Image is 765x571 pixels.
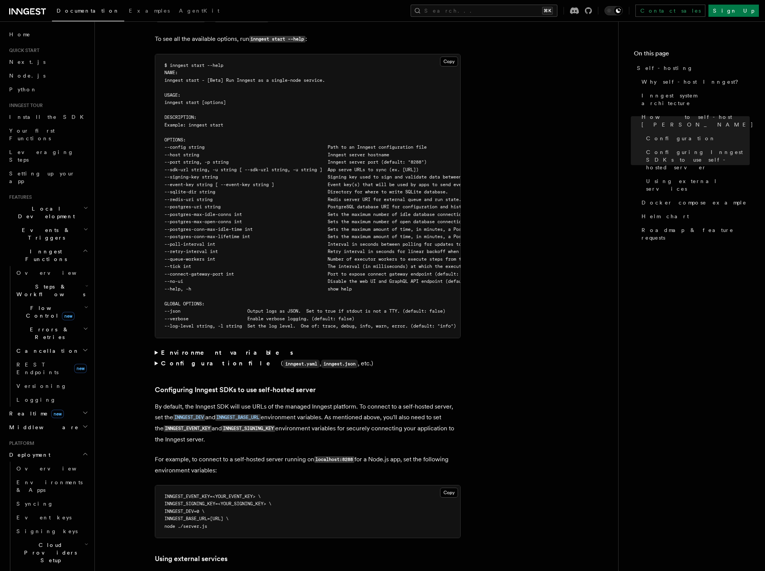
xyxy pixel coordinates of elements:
a: Inngest system architecture [638,89,750,110]
code: inngest start --help [249,36,305,42]
span: Cancellation [13,347,80,355]
span: new [62,312,75,320]
span: node ./server.js [164,524,207,529]
span: Documentation [57,8,120,14]
span: --host string Inngest server hostname [164,152,389,157]
a: Using external services [643,174,750,196]
span: --postgres-max-open-conns int Sets the maximum number of open database connections allowed in the... [164,219,622,224]
span: Features [6,194,32,200]
span: Examples [129,8,170,14]
span: INNGEST_EVENT_KEY=<YOUR_EVENT_KEY> \ [164,494,261,499]
span: Setting up your app [9,170,75,184]
span: Logging [16,397,56,403]
span: Leveraging Steps [9,149,74,163]
button: Search...⌘K [411,5,557,17]
a: How to self-host [PERSON_NAME] [638,110,750,131]
button: Steps & Workflows [13,280,90,301]
span: --postgres-uri string PostgreSQL database URI for configuration and history persistence. Defaults... [164,204,582,209]
span: USAGE: [164,92,180,98]
p: To see all the available options, run : [155,34,461,45]
a: INNGEST_BASE_URL [215,414,261,421]
span: --help, -h show help [164,286,352,292]
span: INNGEST_SIGNING_KEY=<YOUR_SIGNING_KEY> \ [164,501,271,506]
span: --redis-uri string Redis server URI for external queue and run state. Defaults to self-contained,... [164,197,684,202]
span: --sdk-url string, -u string [ --sdk-url string, -u string ] App serve URLs to sync (ex. [URL]) [164,167,419,172]
div: Inngest Functions [6,266,90,407]
a: Versioning [13,379,90,393]
code: INNGEST_SIGNING_KEY [222,425,275,432]
a: Syncing [13,497,90,511]
button: Flow Controlnew [13,301,90,323]
span: Configuration [646,135,716,142]
a: Contact sales [635,5,705,17]
a: Leveraging Steps [6,145,90,167]
span: Roadmap & feature requests [642,226,750,242]
button: Realtimenew [6,407,90,420]
code: inngest.yaml [283,360,320,368]
button: Copy [440,57,458,67]
span: GLOBAL OPTIONS: [164,301,205,307]
span: --queue-workers int Number of executor workers to execute steps from the queue (default: 100) [164,256,523,262]
span: NAME: [164,70,178,75]
a: Documentation [52,2,124,21]
button: Middleware [6,420,90,434]
a: Using external services [155,553,227,564]
span: --postgres-conn-max-idle-time int Sets the maximum amount of time, in minutes, a PostgreSQL conne... [164,227,579,232]
a: REST Endpointsnew [13,358,90,379]
span: Configuring Inngest SDKs to use self-hosted server [646,148,750,171]
a: Configuring Inngest SDKs to use self-hosted server [643,145,750,174]
span: Events & Triggers [6,226,83,242]
span: Overview [16,466,95,472]
span: Your first Functions [9,128,55,141]
span: Inngest system architecture [642,92,750,107]
span: Flow Control [13,304,84,320]
a: INNGEST_DEV [173,414,205,421]
span: --signing-key string Signing key used to sign and validate data between the server and apps. [164,174,518,180]
span: inngest start - [Beta] Run Inngest as a single-node service. [164,78,325,83]
span: Why self-host Inngest? [642,78,744,86]
a: Your first Functions [6,124,90,145]
a: Home [6,28,90,41]
button: Cloud Providers Setup [13,538,90,567]
a: Environments & Apps [13,475,90,497]
span: Errors & Retries [13,326,83,341]
span: REST Endpoints [16,362,58,375]
code: INNGEST_DEV [173,414,205,421]
span: --port string, -p string Inngest server port (default: "8288") [164,159,427,165]
a: Signing keys [13,524,90,538]
span: Middleware [6,423,79,431]
a: Self-hosting [634,61,750,75]
span: Inngest Functions [6,248,83,263]
strong: Configuration file [161,360,281,367]
h4: On this page [634,49,750,61]
span: --postgres-conn-max-lifetime int Sets the maximum amount of time, in minutes, a PostgreSQL connec... [164,234,587,239]
span: --log-level string, -l string Set the log level. One of: trace, debug, info, warn, error. (defaul... [164,323,456,329]
span: Environments & Apps [16,479,83,493]
span: Platform [6,440,34,446]
kbd: ⌘K [542,7,553,15]
code: inngest.json [321,360,358,368]
a: Overview [13,462,90,475]
span: AgentKit [179,8,219,14]
summary: Environment variables [155,347,461,358]
a: Helm chart [638,209,750,223]
span: Install the SDK [9,114,88,120]
span: Docker compose example [642,199,747,206]
button: Deployment [6,448,90,462]
button: Inngest Functions [6,245,90,266]
a: Roadmap & feature requests [638,223,750,245]
button: Events & Triggers [6,223,90,245]
strong: Environment variables [161,349,294,356]
span: --postgres-max-idle-conns int Sets the maximum number of idle database connections in the Postgre... [164,212,598,217]
span: Quick start [6,47,39,54]
span: Node.js [9,73,45,79]
a: Examples [124,2,174,21]
span: --sqlite-dir string Directory for where to write SQLite database. [164,189,448,195]
span: Event keys [16,514,71,521]
span: inngest start [options] [164,100,226,105]
span: Syncing [16,501,54,507]
span: Steps & Workflows [13,283,85,298]
span: INNGEST_BASE_URL=[URL] \ [164,516,229,521]
span: --retry-interval int Retry interval in seconds for linear backoff when retrying functions - must ... [164,249,601,254]
code: localhost:8288 [314,456,354,463]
